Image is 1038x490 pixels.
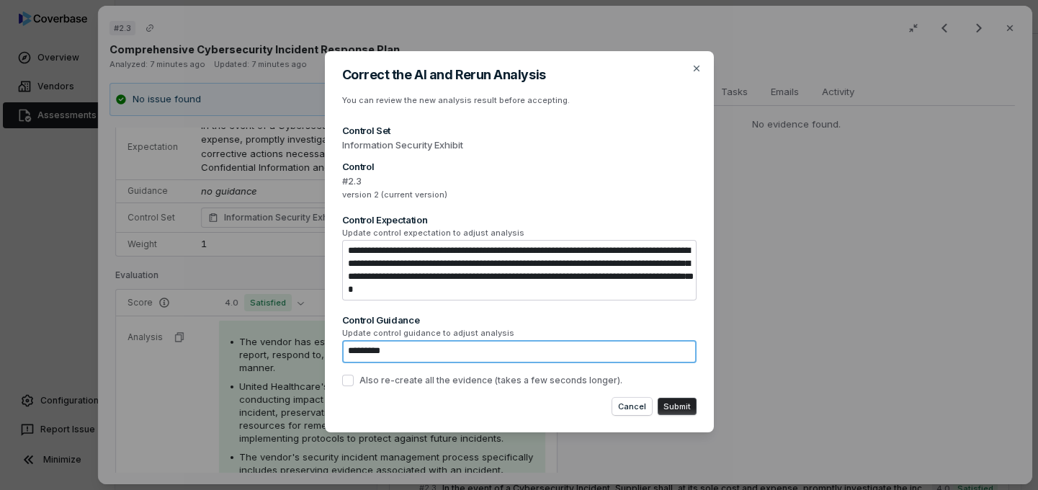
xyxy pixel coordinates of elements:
div: Control [342,160,697,173]
span: You can review the new analysis result before accepting. [342,95,570,105]
span: #2.3 [342,174,697,189]
span: Also re-create all the evidence (takes a few seconds longer). [359,375,622,386]
span: version 2 (current version) [342,190,697,200]
button: Cancel [612,398,652,415]
div: Control Guidance [342,313,697,326]
span: Update control expectation to adjust analysis [342,228,697,239]
h2: Correct the AI and Rerun Analysis [342,68,697,81]
span: Update control guidance to adjust analysis [342,328,697,339]
div: Control Expectation [342,213,697,226]
button: Submit [658,398,697,415]
button: Also re-create all the evidence (takes a few seconds longer). [342,375,354,386]
span: Information Security Exhibit [342,138,697,153]
div: Control Set [342,124,697,137]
